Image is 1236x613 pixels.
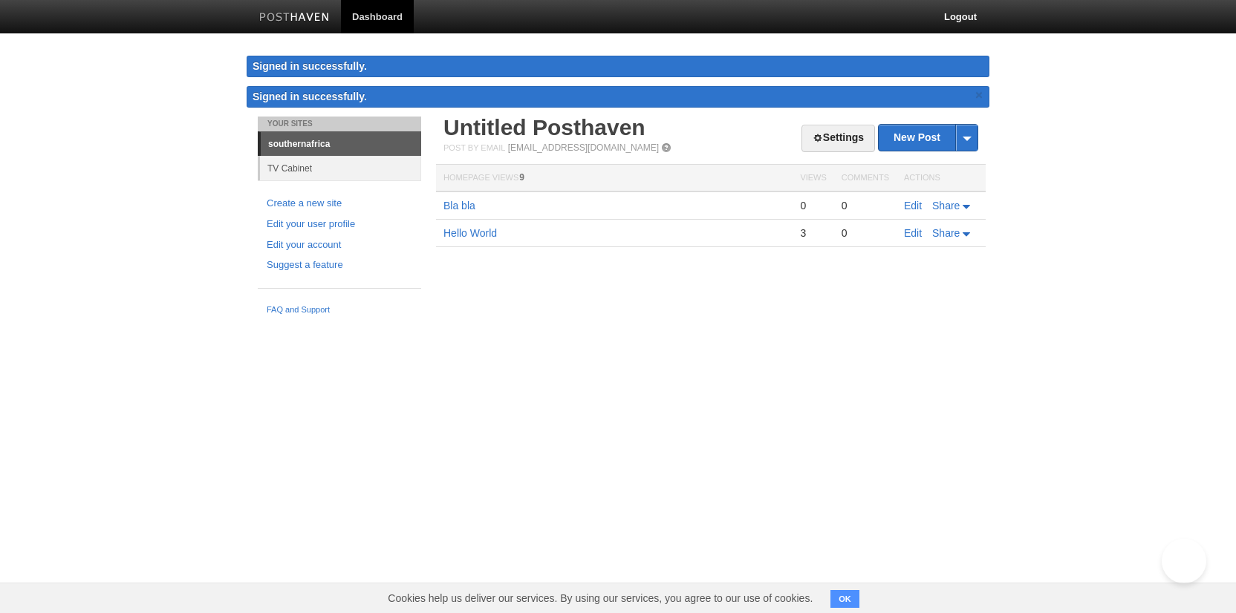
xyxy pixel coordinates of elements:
[801,125,875,152] a: Settings
[260,156,421,180] a: TV Cabinet
[436,165,793,192] th: Homepage Views
[904,200,922,212] a: Edit
[793,165,833,192] th: Views
[267,237,412,253] a: Edit your account
[830,590,859,608] button: OK
[932,227,960,239] span: Share
[897,165,986,192] th: Actions
[932,200,960,212] span: Share
[267,258,412,273] a: Suggest a feature
[247,56,989,77] div: Signed in successfully.
[259,13,330,24] img: Posthaven-bar
[443,200,475,212] a: Bla bla
[842,199,889,212] div: 0
[373,583,827,613] span: Cookies help us deliver our services. By using our services, you agree to our use of cookies.
[519,172,524,183] span: 9
[800,199,826,212] div: 0
[972,86,986,105] a: ×
[904,227,922,239] a: Edit
[258,117,421,131] li: Your Sites
[267,304,412,317] a: FAQ and Support
[834,165,897,192] th: Comments
[1162,539,1206,583] iframe: Help Scout Beacon - Open
[443,115,645,140] a: Untitled Posthaven
[443,143,505,152] span: Post by Email
[267,196,412,212] a: Create a new site
[508,142,659,153] a: [EMAIL_ADDRESS][DOMAIN_NAME]
[443,227,497,239] a: Hello World
[253,91,367,102] span: Signed in successfully.
[267,217,412,232] a: Edit your user profile
[261,132,421,156] a: southernafrica
[800,226,826,240] div: 3
[842,226,889,240] div: 0
[879,125,978,151] a: New Post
